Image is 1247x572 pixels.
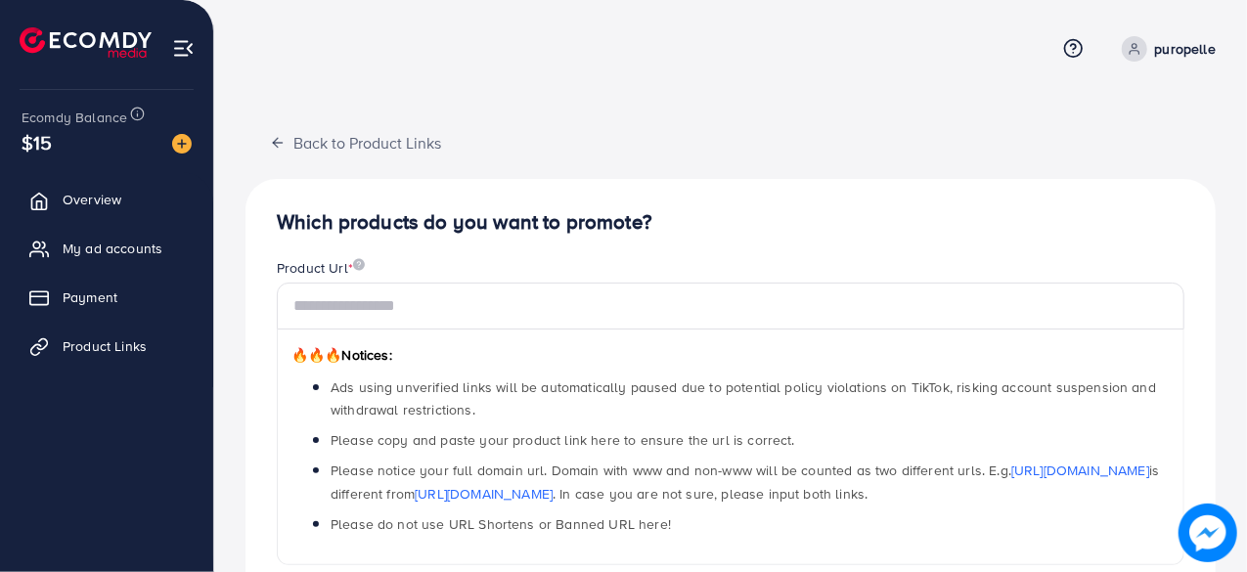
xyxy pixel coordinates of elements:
label: Product Url [277,258,365,278]
img: image [172,134,192,154]
a: Payment [15,278,199,317]
img: logo [20,27,152,58]
span: Please do not use URL Shortens or Banned URL here! [331,514,671,534]
a: My ad accounts [15,229,199,268]
span: Product Links [63,336,147,356]
span: Ads using unverified links will be automatically paused due to potential policy violations on Tik... [331,377,1156,419]
a: [URL][DOMAIN_NAME] [415,484,553,504]
span: Please copy and paste your product link here to ensure the url is correct. [331,430,795,450]
a: [URL][DOMAIN_NAME] [1011,461,1149,480]
span: Overview [63,190,121,209]
h4: Which products do you want to promote? [277,210,1184,235]
span: Ecomdy Balance [22,108,127,127]
span: 🔥🔥🔥 [291,345,341,365]
a: puropelle [1114,36,1216,62]
span: My ad accounts [63,239,162,258]
img: image [1179,504,1237,562]
a: Overview [15,180,199,219]
a: Product Links [15,327,199,366]
img: image [353,258,365,271]
span: Payment [63,287,117,307]
span: Please notice your full domain url. Domain with www and non-www will be counted as two different ... [331,461,1159,503]
p: puropelle [1155,37,1216,61]
button: Back to Product Links [245,121,466,163]
span: Notices: [291,345,392,365]
img: menu [172,37,195,60]
span: $15 [22,128,52,156]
